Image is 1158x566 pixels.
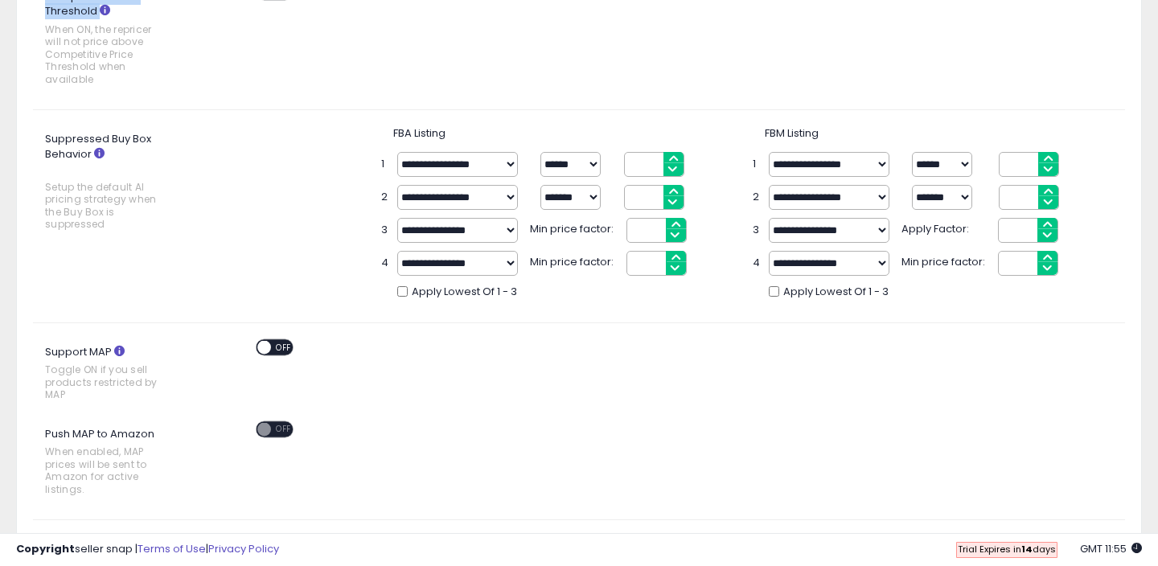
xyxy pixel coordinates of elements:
span: 4 [753,256,761,271]
span: Min price factor: [901,251,990,270]
span: Setup the default AI pricing strategy when the Buy Box is suppressed [45,181,162,231]
span: Apply Lowest Of 1 - 3 [783,285,889,300]
span: When enabled, MAP prices will be sent to Amazon for active listings. [45,445,162,495]
span: 3 [381,223,389,238]
span: OFF [271,340,297,354]
span: OFF [271,422,297,436]
a: Privacy Policy [208,541,279,556]
span: FBM Listing [765,125,819,141]
span: When ON, the repricer will not price above Competitive Price Threshold when available [45,23,162,85]
label: Support MAP [33,339,195,409]
span: 1 [753,157,761,172]
strong: Copyright [16,541,75,556]
span: Min price factor: [530,218,618,237]
div: seller snap | | [16,542,279,557]
b: 14 [1021,543,1033,556]
span: 2 [381,190,389,205]
span: 4 [381,256,389,271]
span: Min price factor: [530,251,618,270]
a: Terms of Use [138,541,206,556]
span: Trial Expires in days [958,543,1056,556]
label: Suppressed Buy Box Behavior [33,126,195,239]
label: Push MAP to Amazon [33,421,195,503]
span: 1 [381,157,389,172]
span: Toggle ON if you sell products restricted by MAP [45,363,162,400]
span: Apply Lowest Of 1 - 3 [412,285,517,300]
span: Apply Factor: [901,218,990,237]
span: 2 [753,190,761,205]
span: 3 [753,223,761,238]
span: 2025-08-14 11:55 GMT [1080,541,1142,556]
span: FBA Listing [393,125,446,141]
